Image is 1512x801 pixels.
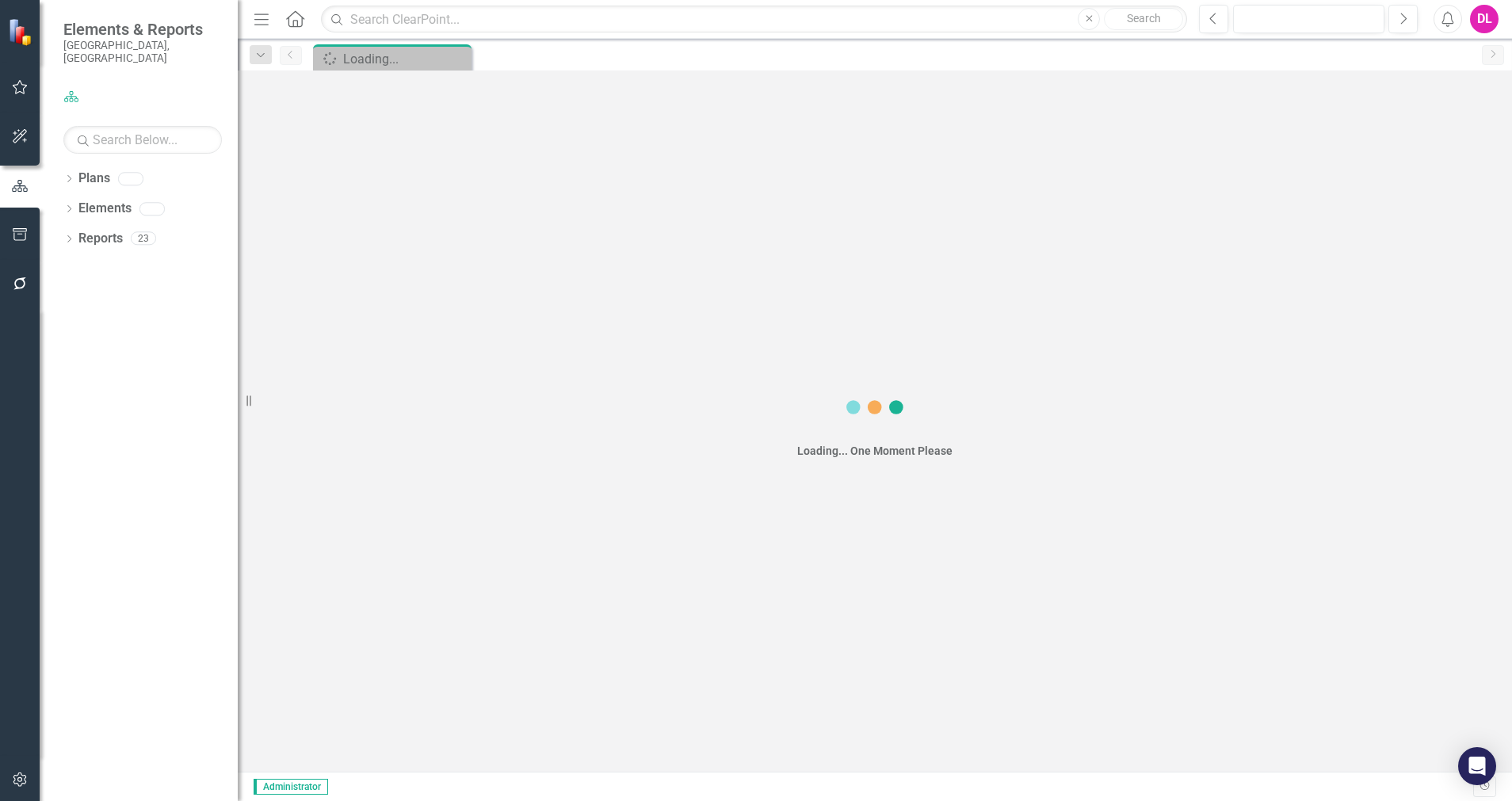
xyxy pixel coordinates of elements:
[1104,8,1183,30] button: Search
[78,200,132,218] a: Elements
[63,20,222,39] span: Elements & Reports
[78,230,123,248] a: Reports
[63,126,222,154] input: Search Below...
[797,443,953,459] div: Loading... One Moment Please
[321,6,1187,33] input: Search ClearPoint...
[131,232,156,246] div: 23
[1127,12,1161,25] span: Search
[343,49,468,69] div: Loading...
[254,779,328,795] span: Administrator
[8,17,36,45] img: ClearPoint Strategy
[63,39,222,65] small: [GEOGRAPHIC_DATA], [GEOGRAPHIC_DATA]
[1470,5,1499,33] button: DL
[78,170,110,188] a: Plans
[1458,747,1496,785] div: Open Intercom Messenger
